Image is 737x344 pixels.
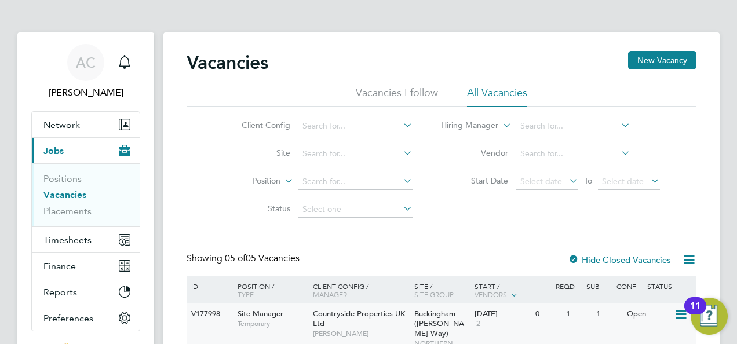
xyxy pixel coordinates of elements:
span: To [581,173,596,188]
div: Site / [411,276,472,304]
a: AC[PERSON_NAME] [31,44,140,100]
label: Status [224,203,290,214]
input: Search for... [516,146,630,162]
span: [PERSON_NAME] [313,329,408,338]
h2: Vacancies [187,51,268,74]
button: Reports [32,279,140,305]
span: Select date [520,176,562,186]
button: Timesheets [32,227,140,252]
div: 1 [593,303,623,325]
span: Network [43,119,80,130]
div: 0 [532,303,563,325]
div: Reqd [553,276,583,296]
span: Amy Courtney [31,86,140,100]
span: Type [238,290,254,299]
div: ID [188,276,229,296]
div: 11 [690,306,700,321]
div: Open [624,303,674,325]
a: Vacancies [43,189,86,200]
label: Hide Closed Vacancies [568,254,671,265]
button: Open Resource Center, 11 new notifications [691,298,728,335]
button: Finance [32,253,140,279]
div: Start / [472,276,553,305]
button: Jobs [32,138,140,163]
span: Finance [43,261,76,272]
div: Showing [187,252,302,265]
input: Search for... [298,118,413,134]
span: Preferences [43,313,93,324]
div: Jobs [32,163,140,226]
button: New Vacancy [628,51,696,69]
span: Site Manager [238,309,283,319]
div: Client Config / [310,276,411,304]
div: Status [644,276,695,296]
li: Vacancies I follow [356,86,438,107]
span: 05 of [225,252,246,264]
span: Site Group [414,290,454,299]
input: Search for... [298,174,413,190]
label: Site [224,148,290,158]
span: Buckingham ([PERSON_NAME] Way) [414,309,464,338]
div: V177998 [188,303,229,325]
span: Temporary [238,319,307,328]
span: Vendors [475,290,507,299]
div: Sub [583,276,614,296]
div: Position / [229,276,310,304]
span: AC [76,55,96,70]
span: Select date [602,176,644,186]
div: Conf [614,276,644,296]
span: Manager [313,290,347,299]
span: 2 [475,319,482,329]
button: Network [32,112,140,137]
input: Search for... [516,118,630,134]
li: All Vacancies [467,86,527,107]
label: Client Config [224,120,290,130]
label: Hiring Manager [432,120,498,131]
div: [DATE] [475,309,530,319]
div: 1 [563,303,593,325]
button: Preferences [32,305,140,331]
a: Positions [43,173,82,184]
span: 05 Vacancies [225,252,300,264]
span: Countryside Properties UK Ltd [313,309,405,328]
label: Vendor [442,148,508,158]
label: Start Date [442,175,508,186]
input: Select one [298,202,413,218]
span: Reports [43,287,77,298]
span: Timesheets [43,235,92,246]
a: Placements [43,206,92,217]
label: Position [214,175,280,187]
input: Search for... [298,146,413,162]
span: Jobs [43,145,64,156]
